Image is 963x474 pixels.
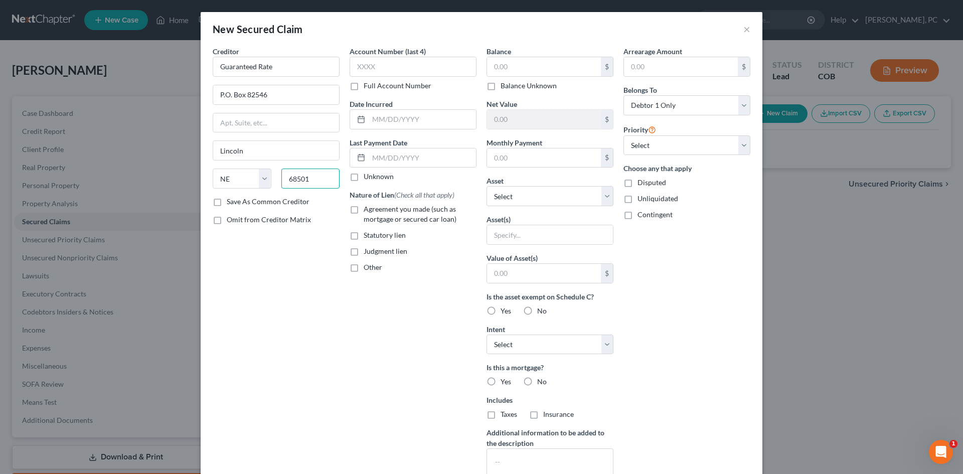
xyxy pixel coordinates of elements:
span: Belongs To [623,86,657,94]
span: Disputed [637,178,666,187]
span: Agreement you made (such as mortgage or secured car loan) [364,205,456,223]
label: Last Payment Date [350,137,407,148]
label: Includes [487,395,613,405]
label: Value of Asset(s) [487,253,538,263]
label: Is the asset exempt on Schedule C? [487,291,613,302]
label: Save As Common Creditor [227,197,309,207]
span: Yes [501,306,511,315]
span: Statutory lien [364,231,406,239]
span: Unliquidated [637,194,678,203]
span: 1 [949,440,957,448]
label: Intent [487,324,505,335]
label: Unknown [364,172,394,182]
span: Creditor [213,47,239,56]
span: Insurance [543,410,574,418]
label: Nature of Lien [350,190,454,200]
div: $ [601,57,613,76]
input: 0.00 [487,264,601,283]
span: Taxes [501,410,517,418]
input: Enter zip... [281,169,340,189]
label: Is this a mortgage? [487,362,613,373]
span: No [537,377,547,386]
label: Additional information to be added to the description [487,427,613,448]
input: Search creditor by name... [213,57,340,77]
label: Arrearage Amount [623,46,682,57]
label: Balance [487,46,511,57]
input: Specify... [487,225,613,244]
input: MM/DD/YYYY [369,110,476,129]
span: Yes [501,377,511,386]
input: 0.00 [487,148,601,168]
div: $ [601,110,613,129]
input: Enter city... [213,141,339,160]
label: Asset(s) [487,214,511,225]
label: Monthly Payment [487,137,542,148]
div: New Secured Claim [213,22,303,36]
label: Full Account Number [364,81,431,91]
input: 0.00 [487,110,601,129]
input: 0.00 [487,57,601,76]
input: Enter address... [213,85,339,104]
span: Asset [487,177,504,185]
input: MM/DD/YYYY [369,148,476,168]
iframe: Intercom live chat [929,440,953,464]
span: Omit from Creditor Matrix [227,215,311,224]
div: $ [738,57,750,76]
label: Account Number (last 4) [350,46,426,57]
div: $ [601,148,613,168]
span: Other [364,263,382,271]
span: Contingent [637,210,673,219]
span: No [537,306,547,315]
input: 0.00 [624,57,738,76]
input: XXXX [350,57,476,77]
label: Balance Unknown [501,81,557,91]
div: $ [601,264,613,283]
label: Choose any that apply [623,163,750,174]
span: (Check all that apply) [394,191,454,199]
span: Judgment lien [364,247,407,255]
label: Priority [623,123,656,135]
input: Apt, Suite, etc... [213,113,339,132]
label: Net Value [487,99,517,109]
label: Date Incurred [350,99,393,109]
button: × [743,23,750,35]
